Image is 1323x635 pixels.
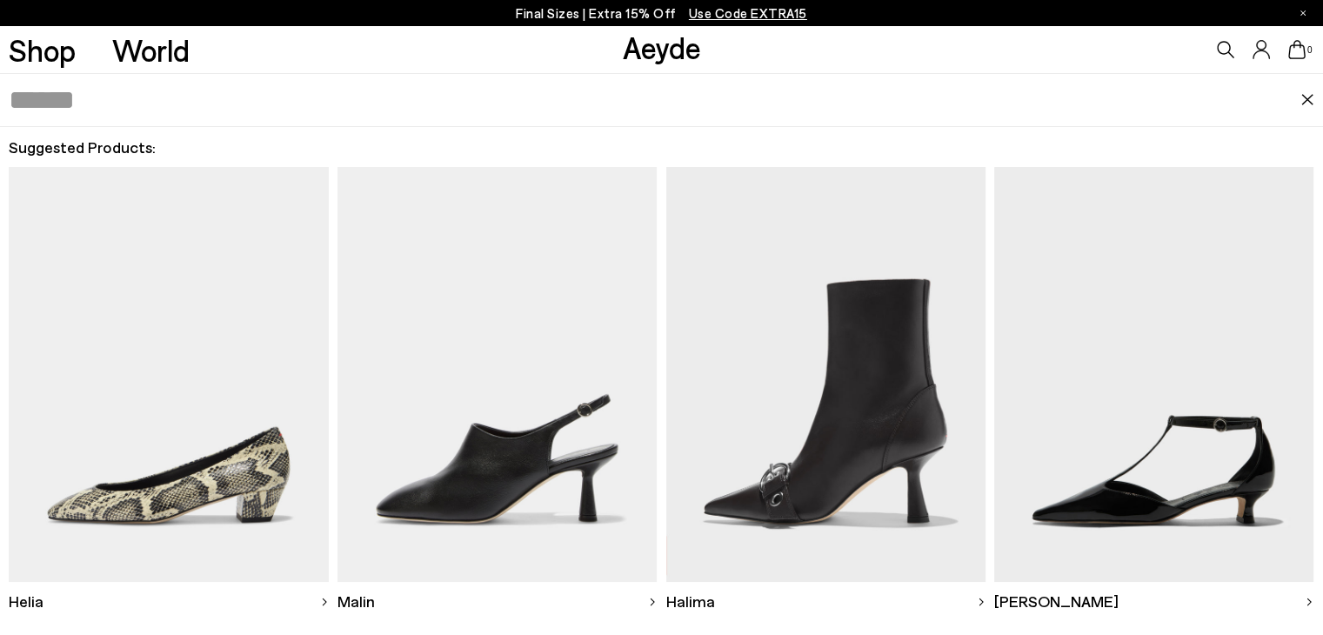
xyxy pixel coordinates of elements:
[977,598,986,606] img: svg%3E
[1300,94,1314,106] img: close.svg
[9,167,328,582] img: Descriptive text
[320,598,329,606] img: svg%3E
[516,3,807,24] p: Final Sizes | Extra 15% Off
[666,167,986,582] img: Descriptive text
[994,591,1119,612] span: [PERSON_NAME]
[112,35,190,65] a: World
[9,35,76,65] a: Shop
[9,582,328,621] a: Helia
[648,598,657,606] img: svg%3E
[1306,45,1314,55] span: 0
[994,167,1313,582] img: Descriptive text
[337,591,375,612] span: Malin
[337,167,657,582] img: Descriptive text
[1288,40,1306,59] a: 0
[666,582,986,621] a: Halima
[994,582,1313,621] a: [PERSON_NAME]
[9,137,1313,158] h2: Suggested Products:
[1305,598,1313,606] img: svg%3E
[689,5,807,21] span: Navigate to /collections/ss25-final-sizes
[666,591,715,612] span: Halima
[623,29,701,65] a: Aeyde
[337,582,657,621] a: Malin
[9,591,43,612] span: Helia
